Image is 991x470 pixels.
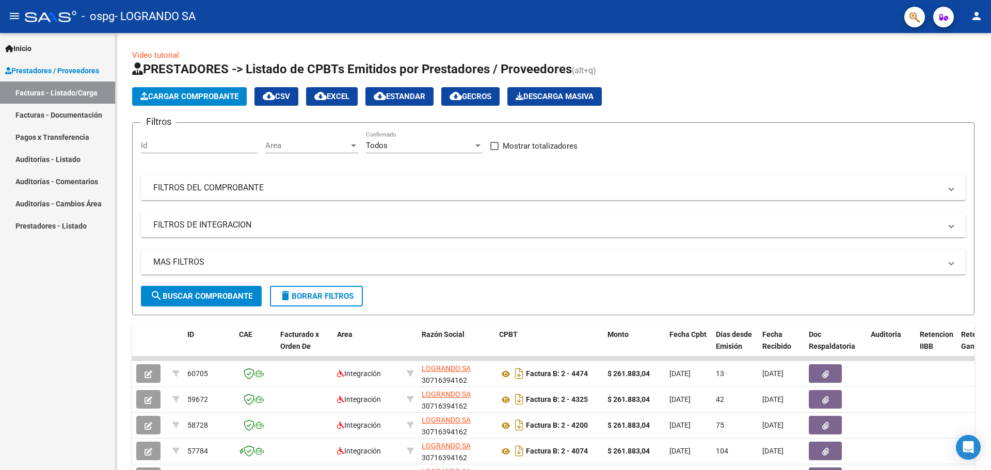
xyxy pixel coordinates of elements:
[805,323,867,369] datatable-header-cell: Doc Respaldatoria
[422,363,491,384] div: 30716394162
[187,447,208,455] span: 57784
[422,442,471,450] span: LOGRANDO SA
[450,90,462,102] mat-icon: cloud_download
[507,87,602,106] button: Descarga Masiva
[422,364,471,372] span: LOGRANDO SA
[669,369,691,378] span: [DATE]
[669,447,691,455] span: [DATE]
[669,330,707,338] span: Fecha Cpbt
[758,323,805,369] datatable-header-cell: Fecha Recibido
[187,395,208,403] span: 59672
[665,323,712,369] datatable-header-cell: Fecha Cpbt
[153,182,941,193] mat-panel-title: FILTROS DEL COMPROBANTE
[526,422,588,430] strong: Factura B: 2 - 4200
[279,289,292,302] mat-icon: delete
[503,140,578,152] span: Mostrar totalizadores
[187,421,208,429] span: 58728
[263,92,290,101] span: CSV
[871,330,901,338] span: Auditoria
[716,330,752,350] span: Días desde Emisión
[422,388,491,410] div: 30716394162
[572,66,596,75] span: (alt+q)
[916,323,957,369] datatable-header-cell: Retencion IIBB
[608,369,650,378] strong: $ 261.883,04
[513,417,526,433] i: Descargar documento
[712,323,758,369] datatable-header-cell: Días desde Emisión
[141,213,966,237] mat-expansion-panel-header: FILTROS DE INTEGRACION
[499,330,518,338] span: CPBT
[762,421,784,429] span: [DATE]
[280,330,319,350] span: Facturado x Orden De
[337,330,353,338] span: Area
[150,289,163,302] mat-icon: search
[762,447,784,455] span: [DATE]
[867,323,916,369] datatable-header-cell: Auditoria
[150,291,252,301] span: Buscar Comprobante
[337,395,381,403] span: Integración
[141,286,262,306] button: Buscar Comprobante
[306,87,358,106] button: EXCEL
[141,175,966,200] mat-expansion-panel-header: FILTROS DEL COMPROBANTE
[608,447,650,455] strong: $ 261.883,04
[526,447,588,456] strong: Factura B: 2 - 4074
[337,369,381,378] span: Integración
[762,330,791,350] span: Fecha Recibido
[276,323,333,369] datatable-header-cell: Facturado x Orden De
[5,65,99,76] span: Prestadores / Proveedores
[365,87,434,106] button: Estandar
[418,323,495,369] datatable-header-cell: Razón Social
[422,390,471,398] span: LOGRANDO SA
[132,87,247,106] button: Cargar Comprobante
[526,396,588,404] strong: Factura B: 2 - 4325
[422,440,491,462] div: 30716394162
[495,323,603,369] datatable-header-cell: CPBT
[132,51,179,60] a: Video tutorial
[422,416,471,424] span: LOGRANDO SA
[513,365,526,382] i: Descargar documento
[809,330,855,350] span: Doc Respaldatoria
[314,92,349,101] span: EXCEL
[422,414,491,436] div: 30716394162
[254,87,298,106] button: CSV
[82,5,115,28] span: - ospg
[603,323,665,369] datatable-header-cell: Monto
[270,286,363,306] button: Borrar Filtros
[141,115,177,129] h3: Filtros
[507,87,602,106] app-download-masive: Descarga masiva de comprobantes (adjuntos)
[920,330,953,350] span: Retencion IIBB
[141,250,966,274] mat-expansion-panel-header: MAS FILTROS
[513,443,526,459] i: Descargar documento
[366,141,388,150] span: Todos
[132,62,572,76] span: PRESTADORES -> Listado de CPBTs Emitidos por Prestadores / Proveedores
[608,421,650,429] strong: $ 261.883,04
[153,256,941,268] mat-panel-title: MAS FILTROS
[279,291,354,301] span: Borrar Filtros
[441,87,500,106] button: Gecros
[716,421,724,429] span: 75
[314,90,327,102] mat-icon: cloud_download
[669,395,691,403] span: [DATE]
[716,447,728,455] span: 104
[187,369,208,378] span: 60705
[153,219,941,231] mat-panel-title: FILTROS DE INTEGRACION
[526,370,588,378] strong: Factura B: 2 - 4474
[239,330,252,338] span: CAE
[337,447,381,455] span: Integración
[716,395,724,403] span: 42
[970,10,983,22] mat-icon: person
[762,395,784,403] span: [DATE]
[8,10,21,22] mat-icon: menu
[187,330,194,338] span: ID
[263,90,275,102] mat-icon: cloud_download
[716,369,724,378] span: 13
[265,141,349,150] span: Area
[333,323,403,369] datatable-header-cell: Area
[337,421,381,429] span: Integración
[956,435,981,460] div: Open Intercom Messenger
[235,323,276,369] datatable-header-cell: CAE
[516,92,594,101] span: Descarga Masiva
[762,369,784,378] span: [DATE]
[669,421,691,429] span: [DATE]
[422,330,465,338] span: Razón Social
[183,323,235,369] datatable-header-cell: ID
